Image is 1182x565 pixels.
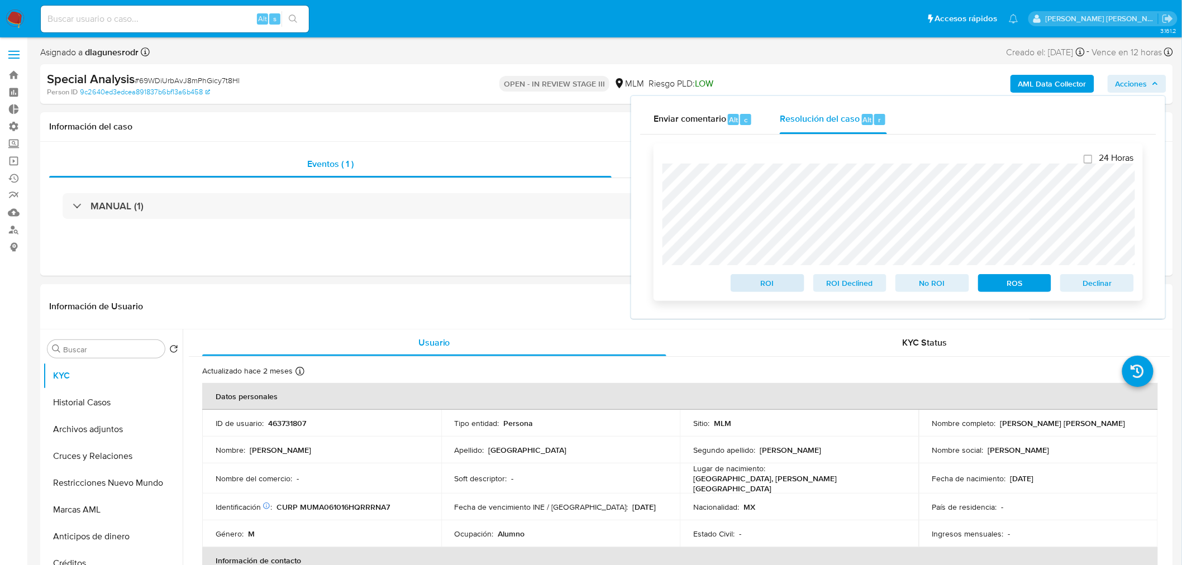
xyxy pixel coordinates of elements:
p: MLM [714,418,731,428]
button: Volver al orden por defecto [169,344,178,357]
p: Estado Civil : [693,529,735,539]
p: Sitio : [693,418,709,428]
p: País de residencia : [932,502,997,512]
button: Historial Casos [43,389,183,416]
span: ROI [738,275,797,291]
p: OPEN - IN REVIEW STAGE III [499,76,609,92]
p: [GEOGRAPHIC_DATA], [PERSON_NAME][GEOGRAPHIC_DATA] [693,473,901,494]
p: [PERSON_NAME] [760,445,821,455]
span: - [1087,45,1090,60]
span: # 69WDiUrbAvJ8mPhGicy7t8Hl [135,75,240,86]
h1: Información del caso [49,121,1164,132]
p: - [297,473,299,483]
div: MLM [614,78,644,90]
b: dlagunesrodr [83,46,139,59]
p: M [248,529,255,539]
div: Creado el: [DATE] [1007,45,1085,60]
span: KYC Status [903,336,947,349]
span: Asignado a [40,46,139,59]
span: LOW [695,77,713,90]
span: Alt [258,13,267,24]
p: [DATE] [633,502,656,512]
p: Actualizado hace 2 meses [202,366,293,376]
p: Identificación : [216,502,272,512]
button: ROS [978,274,1052,292]
a: 9c2640ed3edcea891837b6bf13a6b458 [80,87,210,97]
p: - [739,529,741,539]
p: Lugar de nacimiento : [693,463,765,473]
span: ROI Declined [821,275,879,291]
b: Person ID [47,87,78,97]
span: s [273,13,277,24]
p: Soft descriptor : [455,473,507,483]
span: Vence en 12 horas [1092,46,1162,59]
p: - [1008,529,1011,539]
p: [PERSON_NAME] [PERSON_NAME] [1000,418,1126,428]
p: Fecha de vencimiento INE / [GEOGRAPHIC_DATA] : [455,502,628,512]
p: Segundo apellido : [693,445,755,455]
th: Datos personales [202,383,1158,410]
span: Resolución del caso [780,113,860,126]
a: Notificaciones [1009,14,1018,23]
p: Tipo entidad : [455,418,499,428]
b: AML Data Collector [1018,75,1086,93]
p: Nombre : [216,445,245,455]
button: Cruces y Relaciones [43,443,183,470]
span: Alt [863,114,872,125]
a: Salir [1162,13,1174,25]
span: c [744,114,747,125]
input: 24 Horas [1084,155,1093,164]
button: Archivos adjuntos [43,416,183,443]
h1: Información de Usuario [49,301,143,312]
button: Restricciones Nuevo Mundo [43,470,183,496]
p: Persona [504,418,533,428]
input: Buscar [63,344,160,355]
p: [DATE] [1011,473,1034,483]
b: Special Analysis [47,70,135,88]
span: Alt [729,114,738,125]
div: MANUAL (1) [63,193,1151,219]
p: daniela.lagunesrodriguez@mercadolibre.com.mx [1046,13,1159,24]
p: Ocupación : [455,529,494,539]
p: CURP MUMA061016HQRRRNA7 [277,502,390,512]
p: 463731807 [268,418,306,428]
p: Nombre completo : [932,418,996,428]
button: ROI [731,274,804,292]
p: - [1002,502,1004,512]
span: Declinar [1068,275,1126,291]
span: Eventos ( 1 ) [307,157,354,170]
button: KYC [43,362,183,389]
p: MX [743,502,755,512]
p: Alumno [498,529,525,539]
span: ROS [986,275,1044,291]
span: Acciones [1116,75,1147,93]
span: No ROI [903,275,961,291]
p: Género : [216,529,244,539]
button: Marcas AML [43,496,183,523]
p: Fecha de nacimiento : [932,473,1006,483]
span: Accesos rápidos [935,13,998,25]
span: Riesgo PLD: [649,78,713,90]
button: ROI Declined [813,274,887,292]
button: No ROI [895,274,969,292]
button: Buscar [52,344,61,353]
button: search-icon [282,11,304,27]
p: ID de usuario : [216,418,264,428]
span: 24 Horas [1099,152,1134,164]
button: Declinar [1060,274,1134,292]
button: Acciones [1108,75,1166,93]
span: Usuario [418,336,450,349]
p: Nombre social : [932,445,984,455]
button: AML Data Collector [1011,75,1094,93]
p: [PERSON_NAME] [250,445,311,455]
p: Nombre del comercio : [216,473,292,483]
h3: MANUAL (1) [90,200,144,212]
span: Enviar comentario [654,113,726,126]
p: [PERSON_NAME] [988,445,1050,455]
span: r [878,114,881,125]
p: [GEOGRAPHIC_DATA] [489,445,567,455]
p: Apellido : [455,445,484,455]
p: Nacionalidad : [693,502,739,512]
p: Ingresos mensuales : [932,529,1004,539]
p: - [512,473,514,483]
